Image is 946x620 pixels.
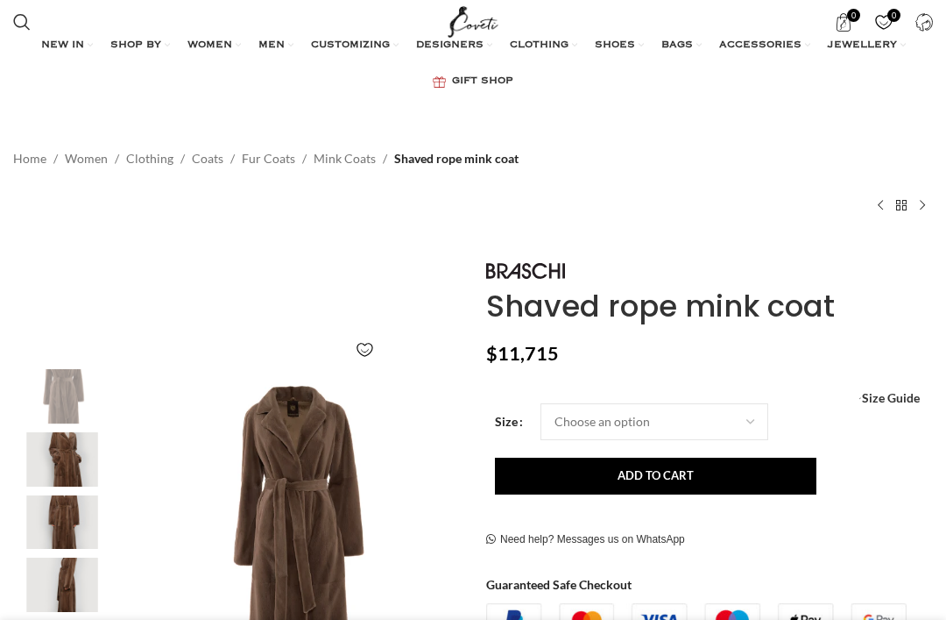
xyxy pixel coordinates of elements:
a: CLOTHING [510,28,577,63]
img: GiftBag [433,76,446,88]
a: Fur Coats [242,149,295,168]
bdi: 11,715 [486,342,559,365]
span: GIFT SHOP [452,75,513,89]
a: SHOP BY [110,28,170,63]
img: Shaved rope mink coat - Image 4 [9,558,116,612]
a: Coats [192,149,223,168]
a: Clothing [126,149,173,168]
a: Search [4,4,39,39]
h1: Shaved rope mink coat [486,289,933,324]
div: My Wishlist [865,4,901,39]
span: BAGS [661,39,693,53]
span: WOMEN [187,39,232,53]
a: 0 [865,4,901,39]
img: Brown Mink fur Coats [9,432,116,487]
a: Previous product [870,195,891,216]
a: WOMEN [187,28,241,63]
span: CLOTHING [510,39,568,53]
a: NEW IN [41,28,93,63]
span: Shaved rope mink coat [394,149,519,168]
span: 0 [887,9,900,22]
button: Add to cart [495,458,816,495]
a: Site logo [444,13,503,28]
span: $ [486,342,498,365]
a: SHOES [595,28,644,63]
a: 0 [825,4,861,39]
span: ACCESSORIES [719,39,801,53]
span: DESIGNERS [416,39,484,53]
img: Coveti [9,369,116,424]
label: Size [495,412,523,431]
img: mink fur [9,495,116,550]
a: MEN [258,28,293,63]
a: Next product [912,195,933,216]
a: CUSTOMIZING [311,28,399,63]
span: JEWELLERY [828,39,897,53]
a: Mink Coats [314,149,376,168]
a: BAGS [661,28,702,63]
a: Need help? Messages us on WhatsApp [486,533,685,547]
a: GIFT SHOP [433,64,513,99]
span: SHOP BY [110,39,161,53]
span: 0 [847,9,860,22]
span: CUSTOMIZING [311,39,390,53]
div: Main navigation [4,28,942,99]
nav: Breadcrumb [13,149,519,168]
a: Women [65,149,108,168]
img: BRASCHI [486,263,565,280]
a: JEWELLERY [828,28,906,63]
a: DESIGNERS [416,28,492,63]
a: ACCESSORIES [719,28,810,63]
strong: Guaranteed Safe Checkout [486,577,632,592]
span: NEW IN [41,39,84,53]
span: MEN [258,39,285,53]
span: SHOES [595,39,635,53]
a: Home [13,149,46,168]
